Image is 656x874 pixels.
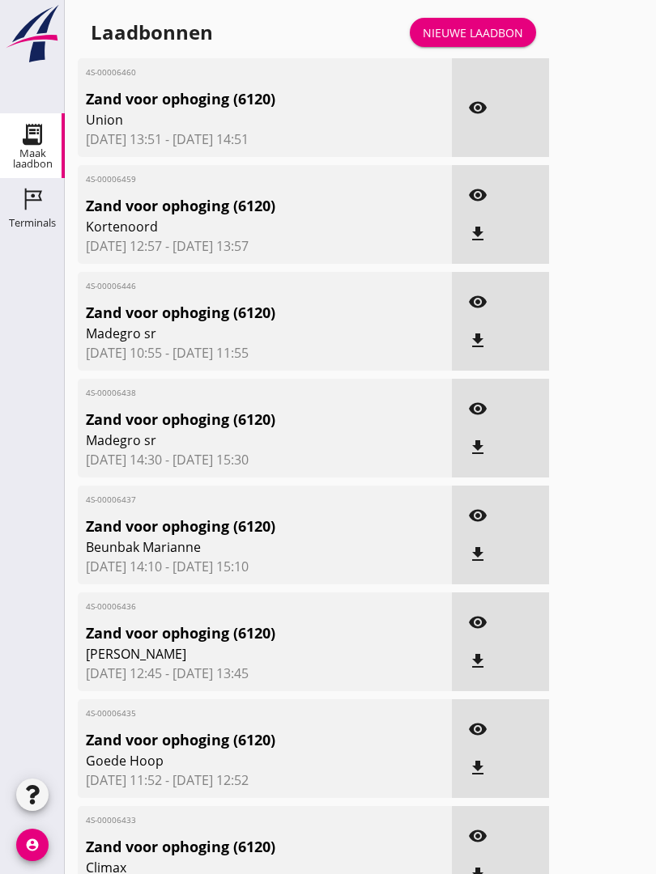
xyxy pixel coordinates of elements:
[468,758,488,778] i: file_download
[86,751,384,770] span: Goede Hoop
[468,506,488,525] i: visibility
[410,18,536,47] a: Nieuwe laadbon
[86,494,384,506] span: 4S-00006437
[86,537,384,557] span: Beunbak Marianne
[86,110,384,129] span: Union
[86,515,384,537] span: Zand voor ophoging (6120)
[86,236,444,256] span: [DATE] 12:57 - [DATE] 13:57
[86,814,384,826] span: 4S-00006433
[86,622,384,644] span: Zand voor ophoging (6120)
[86,343,444,363] span: [DATE] 10:55 - [DATE] 11:55
[468,719,488,739] i: visibility
[468,331,488,350] i: file_download
[86,88,384,110] span: Zand voor ophoging (6120)
[468,545,488,564] i: file_download
[86,324,384,343] span: Madegro sr
[86,217,384,236] span: Kortenoord
[468,98,488,117] i: visibility
[86,129,444,149] span: [DATE] 13:51 - [DATE] 14:51
[468,399,488,418] i: visibility
[86,707,384,719] span: 4S-00006435
[86,302,384,324] span: Zand voor ophoging (6120)
[468,651,488,671] i: file_download
[423,24,523,41] div: Nieuwe laadbon
[86,729,384,751] span: Zand voor ophoging (6120)
[86,66,384,78] span: 4S-00006460
[468,826,488,846] i: visibility
[468,185,488,205] i: visibility
[86,431,384,450] span: Madegro sr
[86,280,384,292] span: 4S-00006446
[91,19,213,45] div: Laadbonnen
[86,600,384,613] span: 4S-00006436
[86,195,384,217] span: Zand voor ophoging (6120)
[86,644,384,664] span: [PERSON_NAME]
[86,770,444,790] span: [DATE] 11:52 - [DATE] 12:52
[468,292,488,312] i: visibility
[86,409,384,431] span: Zand voor ophoging (6120)
[86,557,444,576] span: [DATE] 14:10 - [DATE] 15:10
[86,387,384,399] span: 4S-00006438
[86,664,444,683] span: [DATE] 12:45 - [DATE] 13:45
[86,173,384,185] span: 4S-00006459
[86,836,384,858] span: Zand voor ophoging (6120)
[86,450,444,469] span: [DATE] 14:30 - [DATE] 15:30
[16,829,49,861] i: account_circle
[468,224,488,244] i: file_download
[468,438,488,457] i: file_download
[3,4,62,64] img: logo-small.a267ee39.svg
[468,613,488,632] i: visibility
[9,218,56,228] div: Terminals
